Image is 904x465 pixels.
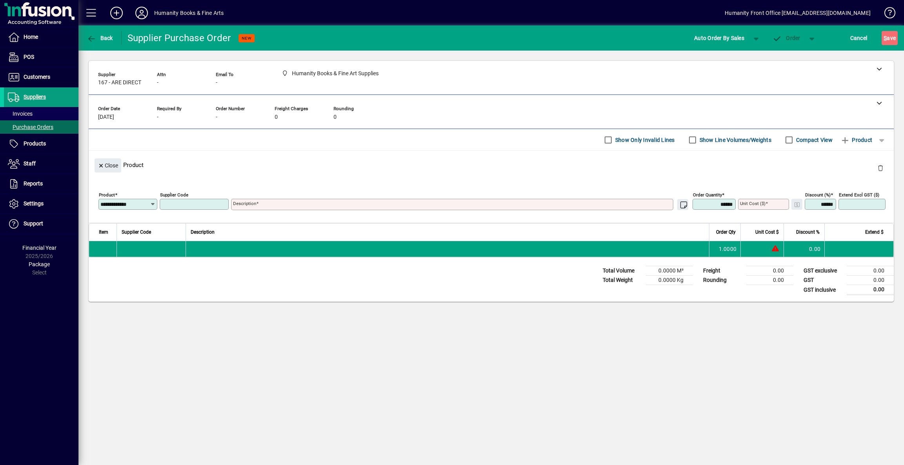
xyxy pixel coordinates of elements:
[98,80,141,86] span: 167 - ARE DIRECT
[746,276,793,285] td: 0.00
[129,6,154,20] button: Profile
[154,7,224,19] div: Humanity Books & Fine Arts
[4,134,78,154] a: Products
[24,180,43,187] span: Reports
[22,245,56,251] span: Financial Year
[871,164,890,171] app-page-header-button: Delete
[4,47,78,67] a: POS
[884,32,896,44] span: ave
[690,31,748,45] button: Auto Order By Sales
[646,276,693,285] td: 0.0000 Kg
[24,220,43,227] span: Support
[709,241,740,257] td: 1.0000
[646,266,693,276] td: 0.0000 M³
[160,192,188,198] mat-label: Supplier Code
[24,94,46,100] span: Suppliers
[8,124,53,130] span: Purchase Orders
[24,140,46,147] span: Products
[24,34,38,40] span: Home
[769,31,804,45] button: Order
[157,80,159,86] span: -
[191,228,215,236] span: Description
[87,35,113,41] span: Back
[4,194,78,214] a: Settings
[4,174,78,194] a: Reports
[233,201,256,206] mat-label: Description
[334,114,337,120] span: 0
[4,67,78,87] a: Customers
[216,80,217,86] span: -
[716,228,736,236] span: Order Qty
[24,200,44,207] span: Settings
[157,114,159,120] span: -
[847,285,894,295] td: 0.00
[4,107,78,120] a: Invoices
[8,111,33,117] span: Invoices
[4,27,78,47] a: Home
[882,31,898,45] button: Save
[4,154,78,174] a: Staff
[755,228,779,236] span: Unit Cost $
[24,160,36,167] span: Staff
[847,276,894,285] td: 0.00
[95,158,121,173] button: Close
[839,192,879,198] mat-label: Extend excl GST ($)
[29,261,50,267] span: Package
[865,228,884,236] span: Extend $
[848,31,869,45] button: Cancel
[614,136,675,144] label: Show Only Invalid Lines
[599,266,646,276] td: Total Volume
[698,136,771,144] label: Show Line Volumes/Weights
[128,32,231,44] div: Supplier Purchase Order
[796,228,820,236] span: Discount %
[216,114,217,120] span: -
[89,151,894,179] div: Product
[98,159,118,172] span: Close
[693,192,722,198] mat-label: Order Quantity
[599,276,646,285] td: Total Weight
[773,35,800,41] span: Order
[24,74,50,80] span: Customers
[725,7,871,19] div: Humanity Front Office [EMAIL_ADDRESS][DOMAIN_NAME]
[104,6,129,20] button: Add
[847,266,894,276] td: 0.00
[805,192,831,198] mat-label: Discount (%)
[242,36,252,41] span: NEW
[85,31,115,45] button: Back
[24,54,34,60] span: POS
[878,2,894,27] a: Knowledge Base
[800,276,847,285] td: GST
[98,114,114,120] span: [DATE]
[795,136,833,144] label: Compact View
[99,192,115,198] mat-label: Product
[122,228,151,236] span: Supplier Code
[746,266,793,276] td: 0.00
[78,31,122,45] app-page-header-button: Back
[800,266,847,276] td: GST exclusive
[275,114,278,120] span: 0
[850,32,868,44] span: Cancel
[699,276,746,285] td: Rounding
[884,35,887,41] span: S
[4,120,78,134] a: Purchase Orders
[694,32,744,44] span: Auto Order By Sales
[784,241,824,257] td: 0.00
[4,214,78,234] a: Support
[93,162,123,169] app-page-header-button: Close
[800,285,847,295] td: GST inclusive
[699,266,746,276] td: Freight
[740,201,765,206] mat-label: Unit Cost ($)
[99,228,108,236] span: Item
[871,158,890,177] button: Delete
